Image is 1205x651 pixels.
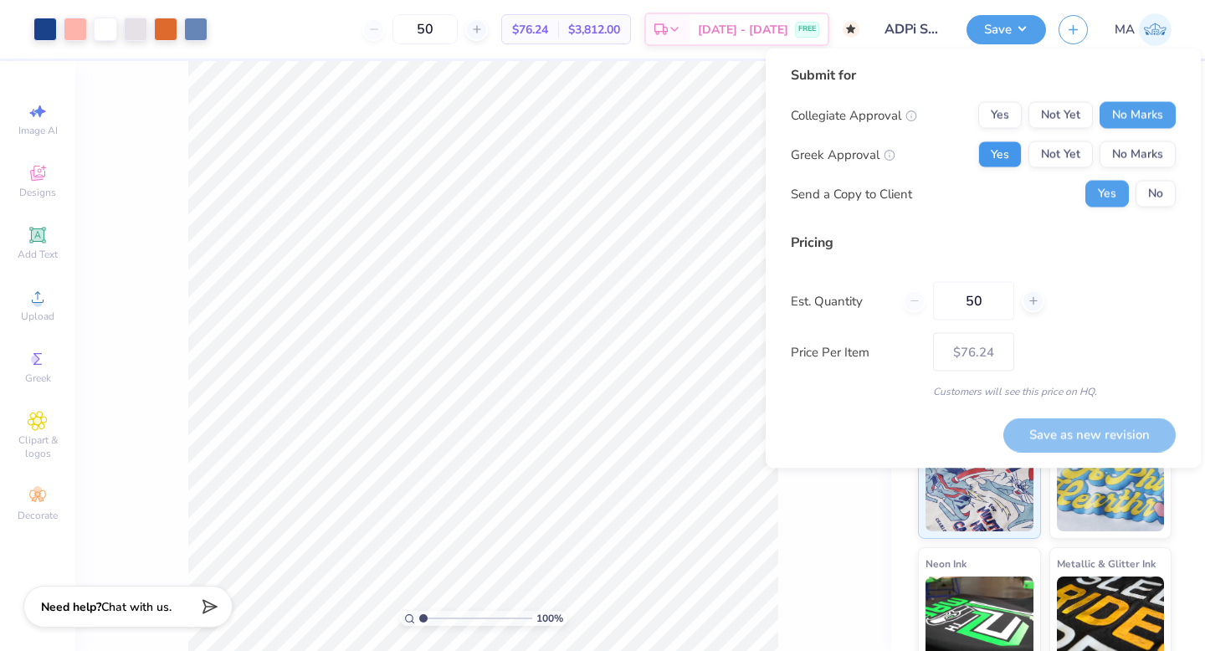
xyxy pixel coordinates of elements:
div: Submit for [791,65,1176,85]
span: FREE [798,23,816,35]
span: MA [1115,20,1135,39]
span: Image AI [18,124,58,137]
div: Send a Copy to Client [791,184,912,203]
span: Clipart & logos [8,433,67,460]
a: MA [1115,13,1172,46]
button: No Marks [1100,141,1176,168]
span: 100 % [536,611,563,626]
button: Yes [978,141,1022,168]
span: Upload [21,310,54,323]
img: Puff Ink [1057,448,1165,531]
button: Save [967,15,1046,44]
button: Not Yet [1028,141,1093,168]
button: Yes [978,102,1022,129]
input: Untitled Design [872,13,954,46]
div: Greek Approval [791,145,895,164]
span: Greek [25,372,51,385]
img: Standard [926,448,1033,531]
span: Decorate [18,509,58,522]
button: Not Yet [1028,102,1093,129]
div: Customers will see this price on HQ. [791,384,1176,399]
label: Est. Quantity [791,291,890,310]
span: Metallic & Glitter Ink [1057,555,1156,572]
span: Chat with us. [101,599,172,615]
div: Collegiate Approval [791,105,917,125]
span: $76.24 [512,21,548,38]
button: Yes [1085,181,1129,208]
strong: Need help? [41,599,101,615]
span: [DATE] - [DATE] [698,21,788,38]
span: Neon Ink [926,555,967,572]
label: Price Per Item [791,342,920,361]
span: Designs [19,186,56,199]
input: – – [392,14,458,44]
input: – – [933,282,1014,320]
span: $3,812.00 [568,21,620,38]
span: Add Text [18,248,58,261]
img: Mahitha Anumola [1139,13,1172,46]
div: Pricing [791,233,1176,253]
button: No [1136,181,1176,208]
button: No Marks [1100,102,1176,129]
